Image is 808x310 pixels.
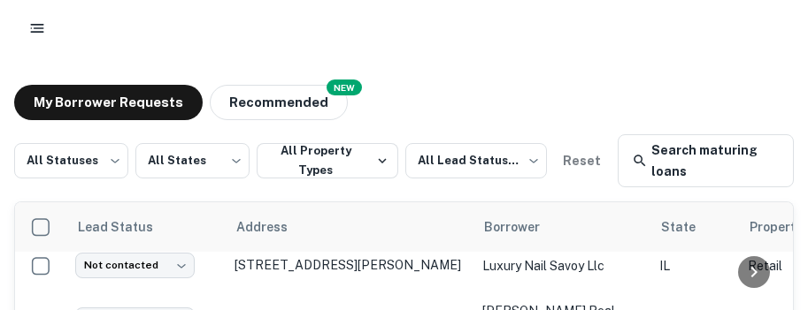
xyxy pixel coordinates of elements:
p: IL [659,256,730,276]
button: Reset [554,143,611,178]
th: Borrower [473,202,650,252]
div: All States [135,138,250,184]
span: State [661,216,719,238]
th: Address [226,202,473,252]
button: All Property Types [257,143,397,178]
th: Lead Status [66,202,226,252]
span: Borrower [484,216,563,238]
div: All Lead Statuses [405,138,547,184]
div: All Statuses [14,138,128,184]
span: Address [236,216,311,238]
iframe: Chat Widget [720,169,808,253]
button: Recommended [210,85,348,120]
th: State [650,202,739,252]
button: My Borrower Requests [14,85,203,120]
span: Lead Status [77,216,176,238]
p: [STREET_ADDRESS][PERSON_NAME] [235,257,465,273]
div: NEW [327,79,362,95]
div: Not contacted [75,253,195,278]
p: luxury nail savoy llc [482,256,642,276]
a: Search maturing loans [618,134,794,187]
